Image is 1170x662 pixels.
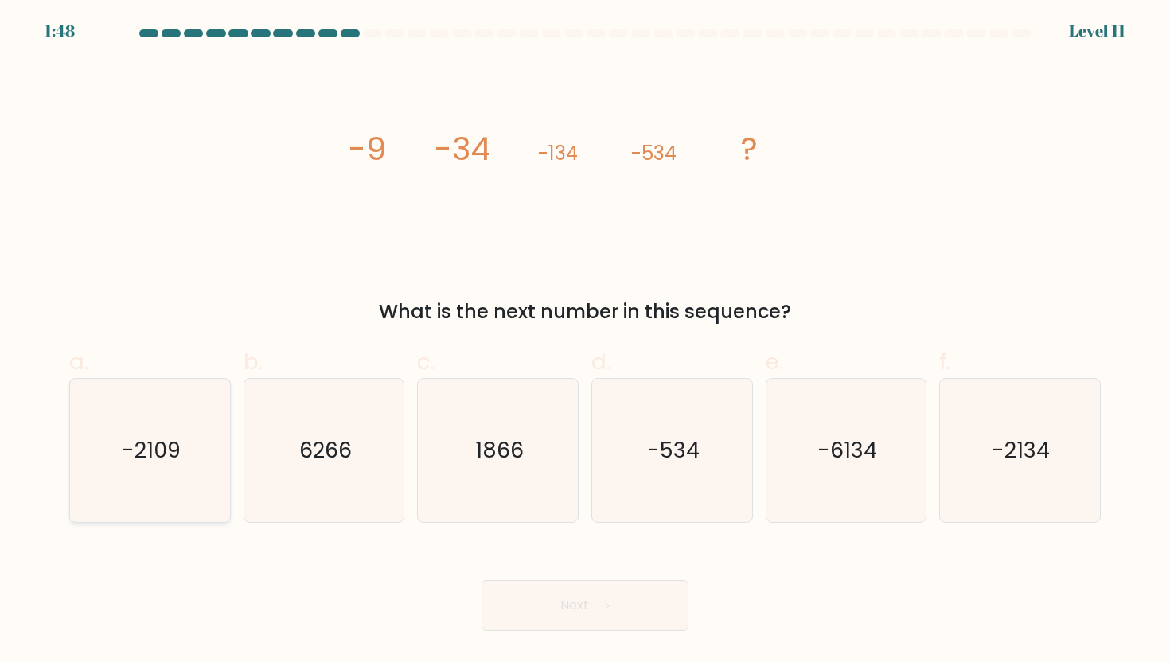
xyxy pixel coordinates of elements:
tspan: -9 [349,127,386,171]
tspan: ? [741,127,758,171]
tspan: -134 [538,140,578,166]
div: What is the next number in this sequence? [79,298,1091,326]
span: d. [591,346,610,377]
text: 6266 [299,435,352,465]
span: c. [417,346,435,377]
text: -2109 [122,435,181,465]
tspan: -34 [435,127,490,171]
text: -2134 [993,435,1051,465]
text: -6134 [817,435,877,465]
span: e. [766,346,783,377]
div: Level 11 [1069,19,1125,43]
span: a. [69,346,88,377]
button: Next [482,580,688,631]
span: b. [244,346,263,377]
span: f. [939,346,950,377]
tspan: -534 [631,140,677,166]
text: 1866 [475,435,524,465]
div: 1:48 [45,19,75,43]
text: -534 [647,435,700,465]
